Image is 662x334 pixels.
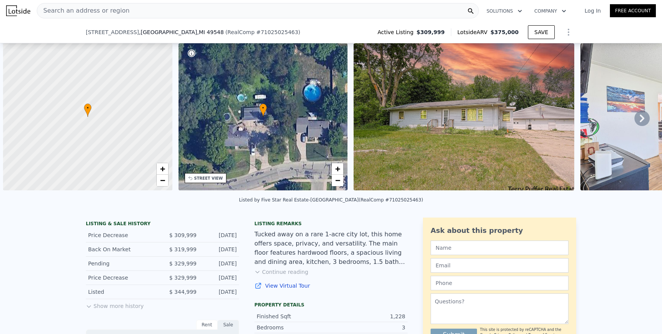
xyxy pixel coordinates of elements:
span: $ 344,999 [169,289,197,295]
div: Sale [218,320,239,330]
a: Zoom in [332,163,343,175]
div: ( ) [225,28,300,36]
input: Name [431,241,569,255]
span: $ 329,999 [169,275,197,281]
div: LISTING & SALE HISTORY [86,221,239,228]
div: [DATE] [203,246,237,253]
button: Show Options [561,25,576,40]
a: Zoom out [157,175,168,186]
span: Active Listing [377,28,416,36]
div: • [259,103,267,117]
span: $ 329,999 [169,260,197,267]
div: Price Decrease [88,274,156,282]
span: # 71025025463 [256,29,298,35]
div: 3 [331,324,405,331]
span: Search an address or region [37,6,129,15]
div: Back On Market [88,246,156,253]
span: , [GEOGRAPHIC_DATA] [139,28,224,36]
span: [STREET_ADDRESS] [86,28,139,36]
div: Finished Sqft [257,313,331,320]
div: Tucked away on a rare 1-acre city lot, this home offers space, privacy, and versatility. The main... [254,230,408,267]
span: RealComp [228,29,255,35]
a: Free Account [610,4,656,17]
div: Price Decrease [88,231,156,239]
img: Sale: 140410490 Parcel: 52905932 [354,43,574,190]
div: • [84,103,92,117]
button: Continue reading [254,268,308,276]
button: Show more history [86,299,144,310]
div: Listing remarks [254,221,408,227]
div: Rent [196,320,218,330]
button: SAVE [528,25,555,39]
span: + [335,164,340,174]
input: Email [431,258,569,273]
span: − [335,175,340,185]
div: [DATE] [203,288,237,296]
div: [DATE] [203,231,237,239]
span: − [160,175,165,185]
span: $ 319,999 [169,246,197,252]
div: [DATE] [203,260,237,267]
div: Listed by Five Star Real Estate-[GEOGRAPHIC_DATA] (RealComp #71025025463) [239,197,423,203]
span: • [84,105,92,111]
a: View Virtual Tour [254,282,408,290]
span: $375,000 [490,29,519,35]
div: [DATE] [203,274,237,282]
div: Bedrooms [257,324,331,331]
a: Log In [575,7,610,15]
div: 1,228 [331,313,405,320]
div: Property details [254,302,408,308]
button: Solutions [480,4,528,18]
div: Pending [88,260,156,267]
input: Phone [431,276,569,290]
a: Zoom in [157,163,168,175]
span: Lotside ARV [457,28,490,36]
div: STREET VIEW [194,175,223,181]
span: , MI 49548 [197,29,224,35]
a: Zoom out [332,175,343,186]
div: Ask about this property [431,225,569,236]
span: • [259,105,267,111]
span: $ 309,999 [169,232,197,238]
button: Company [528,4,572,18]
span: + [160,164,165,174]
span: $309,999 [416,28,445,36]
div: Listed [88,288,156,296]
img: Lotside [6,5,30,16]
